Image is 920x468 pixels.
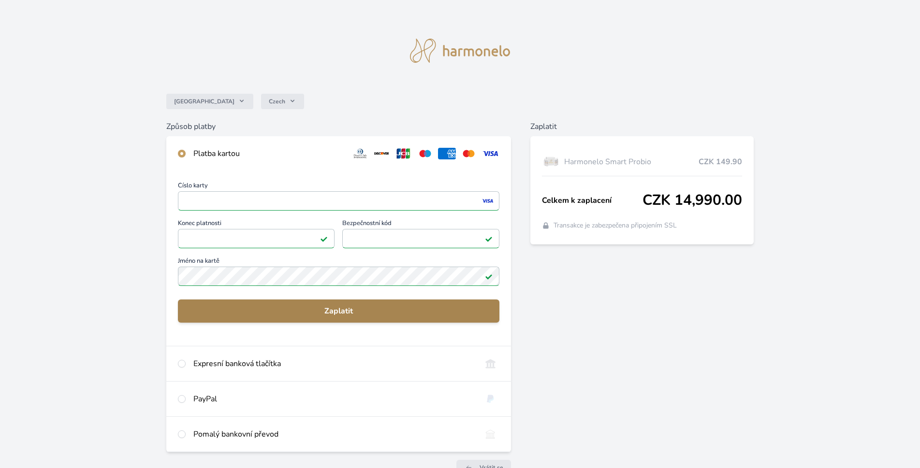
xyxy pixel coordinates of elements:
[166,94,253,109] button: [GEOGRAPHIC_DATA]
[342,220,499,229] span: Bezpečnostní kód
[186,305,492,317] span: Zaplatit
[554,221,677,230] span: Transakce je zabezpečena připojením SSL
[182,194,495,208] iframe: Iframe pro číslo karty
[410,39,511,63] img: logo.svg
[320,235,328,242] img: Platné pole
[351,148,369,159] img: diners.svg
[482,393,499,405] img: paypal.svg
[182,232,331,245] iframe: Iframe pro datum vypršení platnosti
[373,148,391,159] img: discover.svg
[178,267,499,286] input: Jméno na kartěPlatné pole
[174,98,234,105] span: [GEOGRAPHIC_DATA]
[178,299,499,323] button: Zaplatit
[416,148,434,159] img: maestro.svg
[699,156,742,168] span: CZK 149.90
[178,183,499,191] span: Číslo karty
[193,428,474,440] div: Pomalý bankovní převod
[460,148,478,159] img: mc.svg
[530,121,754,132] h6: Zaplatit
[482,148,499,159] img: visa.svg
[261,94,304,109] button: Czech
[178,220,335,229] span: Konec platnosti
[564,156,699,168] span: Harmonelo Smart Probio
[482,428,499,440] img: bankTransfer_IBAN.svg
[166,121,511,132] h6: Způsob platby
[347,232,495,245] iframe: Iframe pro bezpečnostní kód
[482,358,499,369] img: onlineBanking_CZ.svg
[542,195,643,206] span: Celkem k zaplacení
[485,272,493,280] img: Platné pole
[481,197,494,205] img: visa
[643,192,742,209] span: CZK 14,990.00
[269,98,285,105] span: Czech
[394,148,412,159] img: jcb.svg
[178,258,499,267] span: Jméno na kartě
[438,148,456,159] img: amex.svg
[542,150,560,174] img: Box-6-lahvi-SMART-PROBIO-1_(1)-lo.png
[193,358,474,369] div: Expresní banková tlačítka
[485,235,493,242] img: Platné pole
[193,148,344,159] div: Platba kartou
[193,393,474,405] div: PayPal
